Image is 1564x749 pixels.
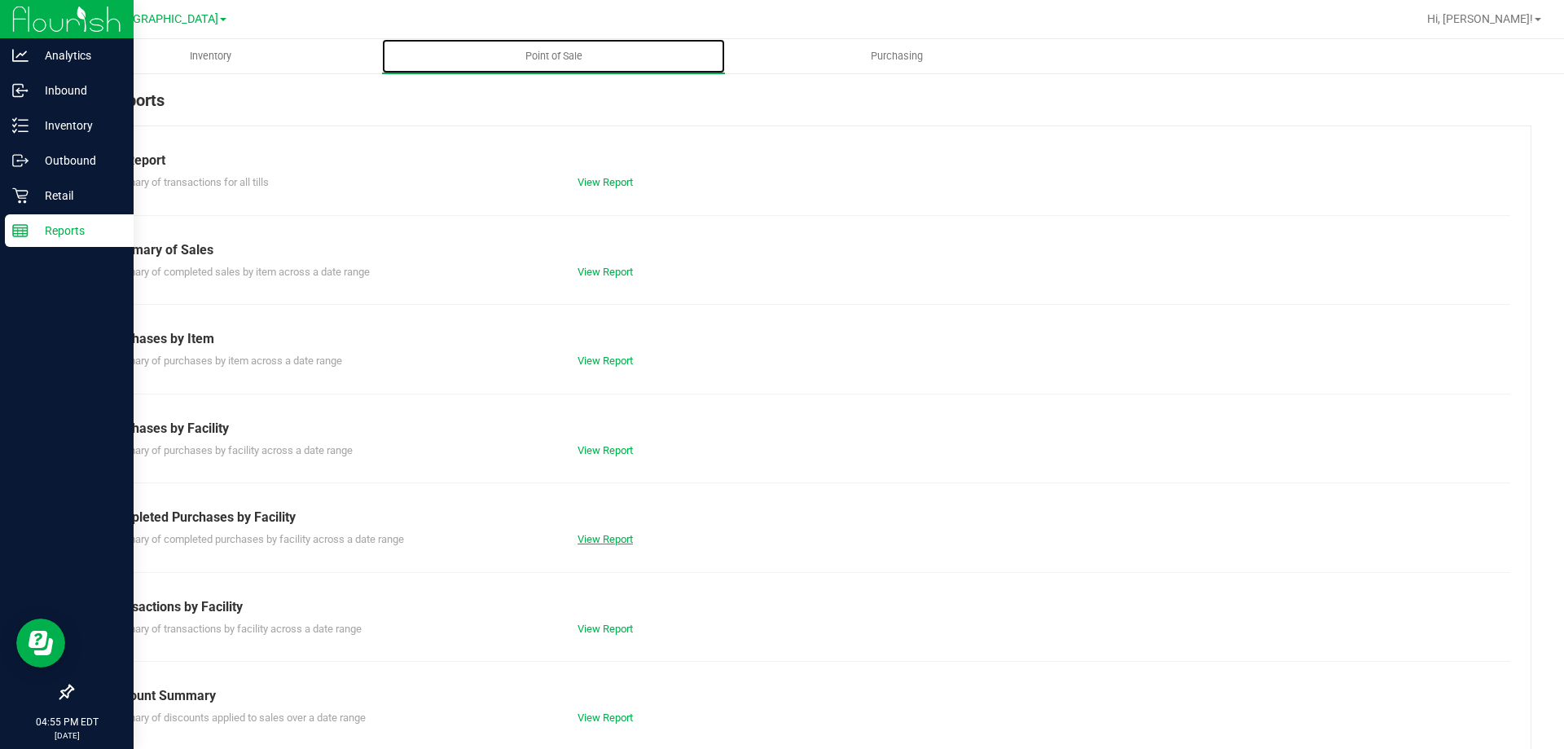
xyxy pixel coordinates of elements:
div: Purchases by Item [105,329,1498,349]
div: Till Report [105,151,1498,170]
a: View Report [578,712,633,724]
iframe: Resource center [16,619,65,667]
a: Purchasing [725,39,1068,73]
inline-svg: Inventory [12,117,29,134]
p: [DATE] [7,729,126,742]
span: Purchasing [849,49,945,64]
p: Retail [29,186,126,205]
p: Analytics [29,46,126,65]
span: Point of Sale [503,49,604,64]
span: Hi, [PERSON_NAME]! [1427,12,1533,25]
inline-svg: Retail [12,187,29,204]
span: Summary of transactions by facility across a date range [105,623,362,635]
p: Outbound [29,151,126,170]
span: Summary of completed sales by item across a date range [105,266,370,278]
p: Reports [29,221,126,240]
a: Inventory [39,39,382,73]
p: Inbound [29,81,126,100]
a: View Report [578,623,633,635]
span: Summary of purchases by facility across a date range [105,444,353,456]
span: Summary of discounts applied to sales over a date range [105,712,366,724]
a: Point of Sale [382,39,725,73]
div: Completed Purchases by Facility [105,508,1498,527]
inline-svg: Analytics [12,47,29,64]
a: View Report [578,355,633,367]
span: Inventory [168,49,253,64]
span: Summary of transactions for all tills [105,176,269,188]
div: Discount Summary [105,686,1498,706]
div: Transactions by Facility [105,597,1498,617]
span: [GEOGRAPHIC_DATA] [107,12,218,26]
span: Summary of purchases by item across a date range [105,355,342,367]
p: 04:55 PM EDT [7,715,126,729]
span: Summary of completed purchases by facility across a date range [105,533,404,545]
inline-svg: Reports [12,222,29,239]
div: Purchases by Facility [105,419,1498,438]
a: View Report [578,176,633,188]
div: POS Reports [72,88,1531,126]
inline-svg: Outbound [12,152,29,169]
a: View Report [578,266,633,278]
a: View Report [578,444,633,456]
div: Summary of Sales [105,240,1498,260]
inline-svg: Inbound [12,82,29,99]
p: Inventory [29,116,126,135]
a: View Report [578,533,633,545]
